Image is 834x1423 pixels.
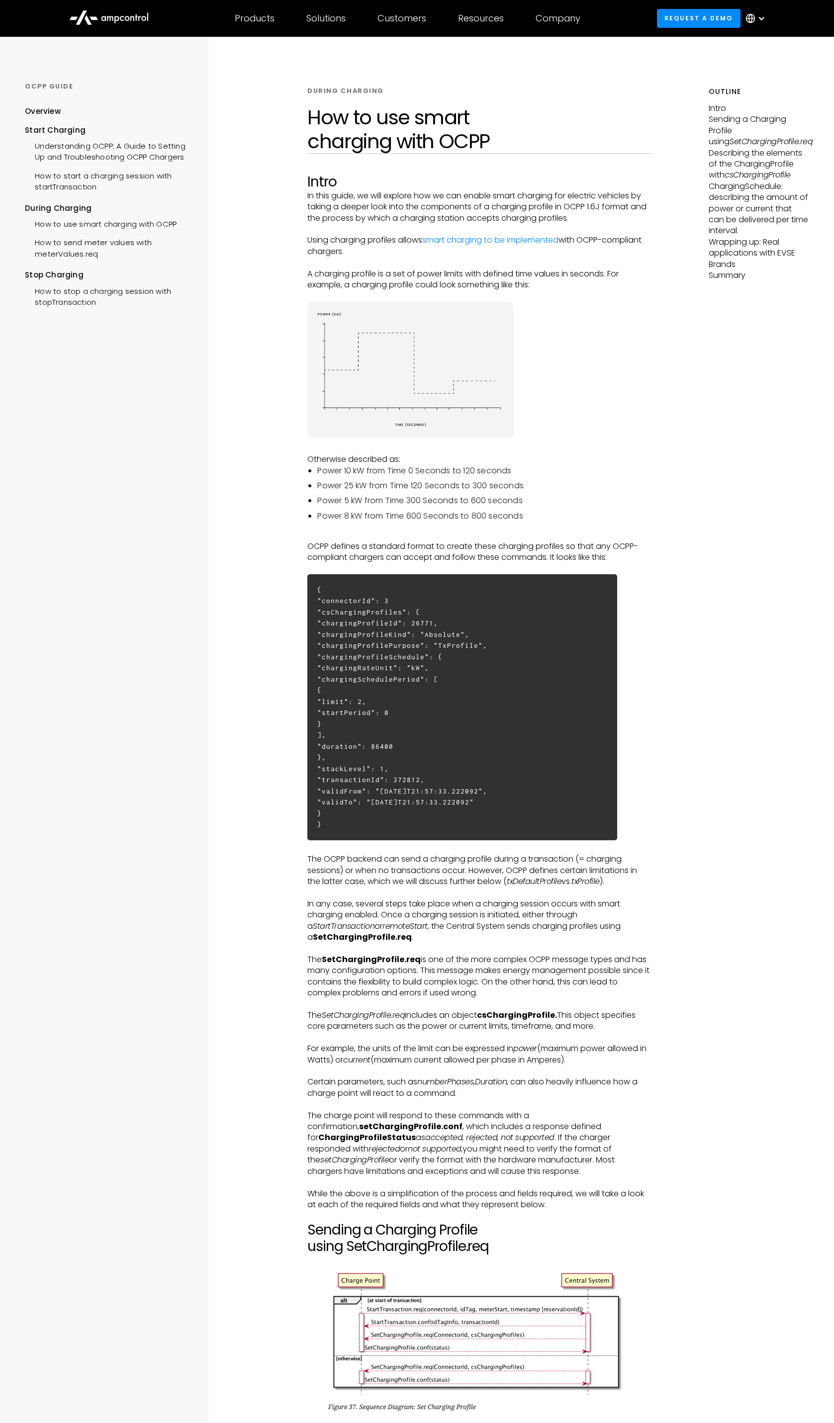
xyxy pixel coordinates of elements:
em: rejected [369,1143,400,1155]
div: Resources [458,13,504,24]
p: ‍ [307,943,651,954]
div: Solutions [306,13,346,24]
div: Customers [377,13,426,24]
em: csChargingProfile [725,169,791,180]
p: For example, the units of the limit can be expressed in (maximum power allowed in Watts) or (maxi... [307,1043,651,1066]
h5: Outline [709,87,809,97]
strong: ChargingProfileStatus [318,1132,416,1143]
strong: csChargingProfile. [477,1009,557,1021]
p: ‍ [307,257,651,268]
p: ‍ [307,1032,651,1043]
div: Company [536,13,580,24]
div: Overview [25,106,61,117]
p: Sending a Charging Profile using [709,114,809,147]
a: How to send meter values with meterValues.req [25,232,191,262]
div: OCPP GUIDE [25,82,191,91]
p: ‍ [307,530,651,540]
p: While the above is a simplification of the process and fields required, we will take a look at ea... [307,1188,651,1211]
a: How to stop a charging session with stopTransaction [25,281,191,311]
h1: How to use smart charging with OCPP [307,105,651,153]
a: How to start a charging session with startTransaction [25,166,191,195]
p: The includes an object This object specifies core parameters such as the power or current limits,... [307,1010,651,1032]
p: Certain parameters, such as , , can also heavily influence how a charge point will react to a com... [307,1076,651,1099]
p: A charging profile is a set of power limits with defined time values in seconds. For example, a c... [307,268,651,291]
p: In any case, several steps take place when a charging session occurs with smart charging enabled.... [307,898,651,943]
em: txProfile [571,876,600,887]
li: Power 8 kW from Time 600 Seconds to 800 seconds [317,511,651,522]
p: Wrapping up: Real applications with EVSE Brands [709,237,809,270]
p: The charge point will respond to these commands with a confirmation, , which includes a response ... [307,1110,651,1177]
p: ‍ [307,1210,651,1221]
em: SetChargingProfile.req [322,1009,405,1021]
p: The is one of the more complex OCPP message types and has many configuration options. This messag... [307,954,651,999]
em: setChargingProfile [320,1154,389,1165]
p: ‍ [307,443,651,454]
a: Understanding OCPP: A Guide to Setting Up and Troubleshooting OCPP Chargers [25,136,191,166]
img: energy diagram [307,302,514,438]
em: not supported, [408,1143,463,1155]
li: Power 10 kW from Time 0 Seconds to 120 seconds [317,465,651,476]
img: OCPP 1.6j Set Charging Profile diagram [307,1255,651,1415]
h2: Intro [307,174,651,190]
em: current [343,1054,371,1066]
a: Overview [25,106,61,124]
em: accepted, rejected, not supported [425,1132,555,1143]
a: smart charging to be implemented [422,234,558,246]
div: DURING CHARGING [307,87,384,95]
em: remoteStart [382,920,428,932]
em: txDefaultProfile [507,876,561,887]
p: ‍ [307,1066,651,1076]
div: Stop Charging [25,269,191,280]
div: During Charging [25,203,191,214]
em: SetChargingProfile.req [730,136,813,147]
em: Duration [475,1076,507,1087]
p: ‍ [307,999,651,1010]
p: OCPP defines a standard format to create these charging profiles so that any OCPP-compliant charg... [307,541,651,563]
p: ‍ [307,843,651,854]
p: The OCPP backend can send a charging profile during a transaction (= charging sessions) or when n... [307,854,651,887]
li: Power 25 kW from Time 120 Seconds to 300 seconds [317,480,651,491]
li: Power 5 kW from Time 300 Seconds to 600 seconds [317,495,651,506]
p: Summary [709,270,809,281]
em: numberPhases [417,1076,473,1087]
p: In this guide, we will explore how we can enable smart charging for electric vehicles by taking a... [307,190,651,224]
div: Products [235,13,275,24]
a: Request a demo [657,9,741,27]
h2: Sending a Charging Profile using SetChargingProfile.req [307,1222,651,1255]
strong: SetChargingProfile.req [313,931,412,943]
em: StartTransaction [313,920,374,932]
em: power [513,1043,537,1054]
p: ‍ [307,563,651,574]
p: Describing the elements of the ChargingProfile with [709,148,809,181]
p: ‍ [307,290,651,301]
h6: { "connectorId": 3 "csChargingProfiles": { "chargingProfileId": 26771, "chargingProfileKind": "Ab... [307,574,617,840]
a: How to use smart charging with OCPP [25,214,177,232]
p: ‍ [307,224,651,235]
p: Using charging profiles allows with OCPP-compliant chargers. [307,235,651,257]
p: ChargingSchedule: describing the amount of power or current that can be delivered per time interval. [709,181,809,237]
p: ‍ [307,888,651,898]
strong: SetChargingProfile.req [322,954,421,965]
p: ‍ [307,1099,651,1110]
p: ‍ [307,1177,651,1188]
p: Intro [709,103,809,114]
strong: setChargingProfile.conf [359,1121,463,1132]
p: Otherwise described as: [307,454,651,465]
div: Start Charging [25,125,191,136]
